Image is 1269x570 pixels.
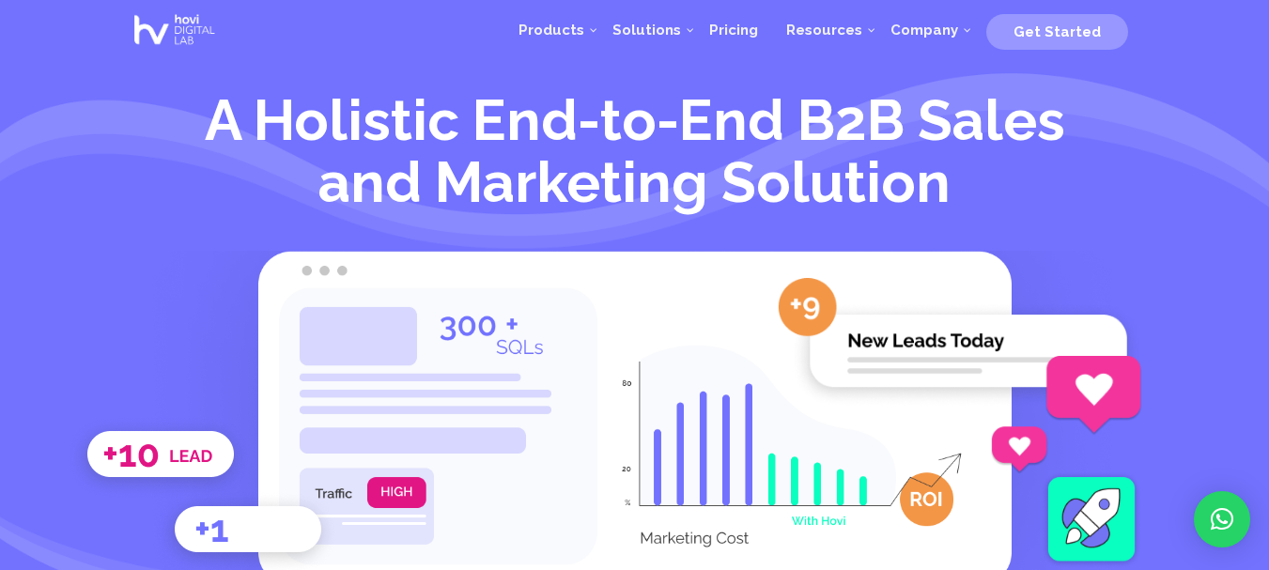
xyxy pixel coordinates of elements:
span: Solutions [612,22,681,39]
span: Products [518,22,584,39]
a: Get Started [986,16,1128,44]
a: Pricing [695,2,772,58]
a: Company [876,2,972,58]
a: Resources [772,2,876,58]
img: b2b sales [1041,467,1142,565]
img: generate leads [990,355,1142,474]
span: Get Started [1014,23,1101,40]
span: A Holistic End-to-End B2B Sales and Marketing Solution [205,87,1065,215]
a: Solutions [598,2,695,58]
img: b2b marketing [777,270,1142,399]
span: Resources [786,22,862,39]
span: Pricing [709,22,758,39]
span: Company [890,22,958,39]
a: Products [504,2,598,58]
